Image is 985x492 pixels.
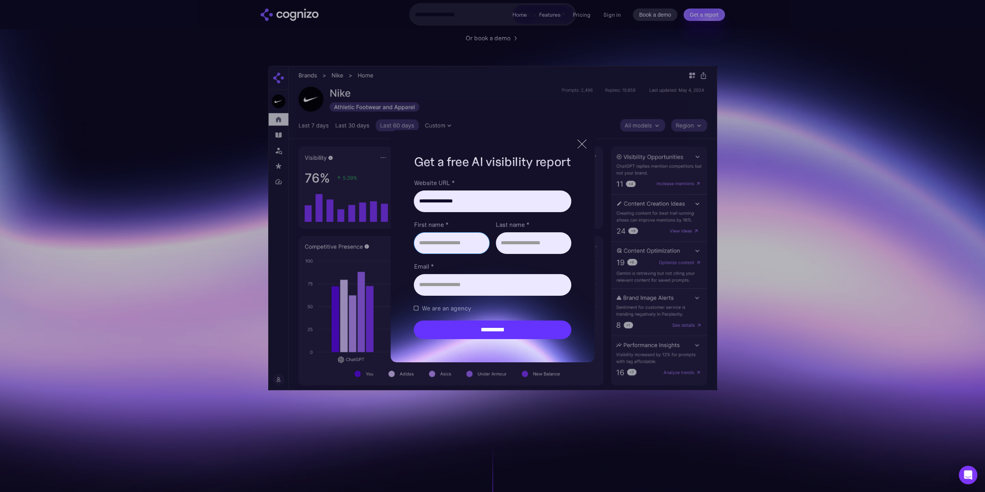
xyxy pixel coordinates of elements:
[421,303,471,313] span: We are an agency
[414,153,571,170] h1: Get a free AI visibility report
[959,466,977,484] div: Open Intercom Messenger
[496,220,571,229] label: Last name *
[414,262,571,271] label: Email *
[414,178,571,339] form: Brand Report Form
[414,220,489,229] label: First name *
[414,178,571,187] label: Website URL *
